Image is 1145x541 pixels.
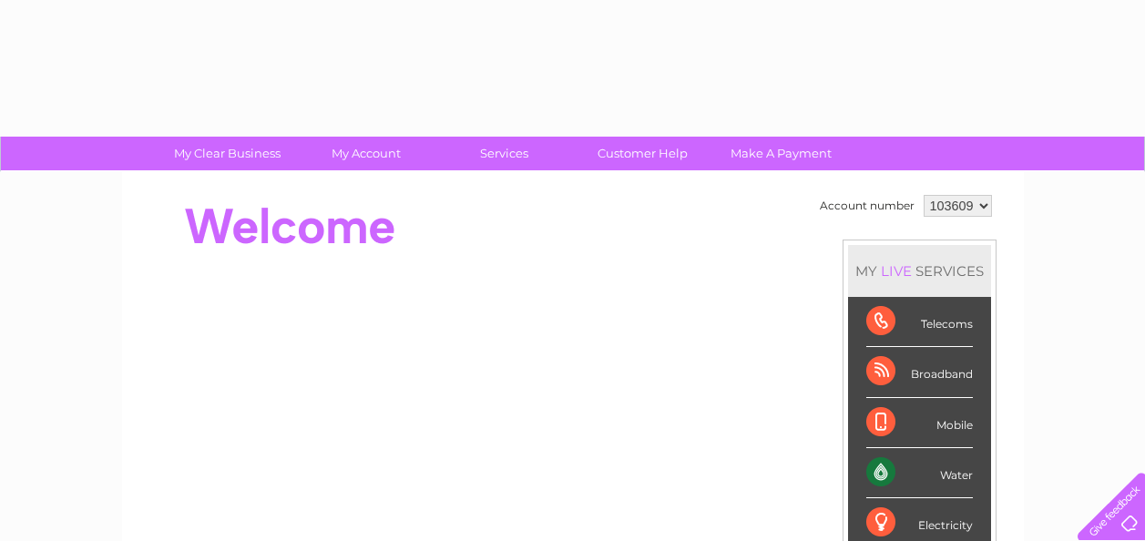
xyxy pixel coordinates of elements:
div: Water [866,448,973,498]
td: Account number [815,190,919,221]
div: LIVE [877,262,915,280]
div: MY SERVICES [848,245,991,297]
div: Broadband [866,347,973,397]
div: Mobile [866,398,973,448]
a: My Clear Business [152,137,302,170]
a: Make A Payment [706,137,856,170]
div: Telecoms [866,297,973,347]
a: My Account [291,137,441,170]
a: Services [429,137,579,170]
a: Customer Help [567,137,718,170]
